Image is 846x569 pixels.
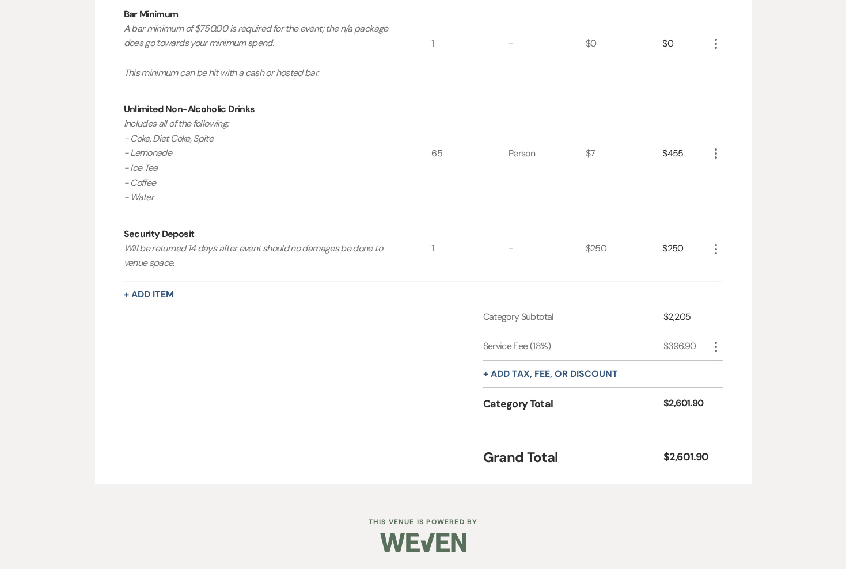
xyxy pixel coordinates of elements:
div: $396.90 [663,339,708,353]
div: 65 [431,91,509,216]
div: Service Fee (18%) [483,339,664,353]
div: 1 [431,216,509,281]
div: $2,601.90 [663,449,708,465]
p: Includes all of the following: - Coke, Diet Coke, Spite - Lemonade - Ice Tea - Coffee - Water [124,116,401,205]
button: + Add Item [124,290,174,299]
div: Grand Total [483,447,664,468]
div: $7 [586,91,663,216]
p: Will be returned 14 days after event should no damages be done to venue space. [124,241,401,270]
div: Category Subtotal [483,310,664,324]
div: Person [509,91,586,216]
div: Unlimited Non-Alcoholic Drinks [124,102,255,116]
div: Security Deposit [124,227,195,241]
div: $2,601.90 [663,396,708,412]
p: A bar minimum of $750.00 is required for the event; the n/a package does go towards your minimum ... [124,21,401,80]
div: $250 [586,216,663,281]
div: $2,205 [663,310,708,324]
div: $455 [662,91,708,216]
div: $250 [662,216,708,281]
img: Weven Logo [380,522,466,563]
div: - [509,216,586,281]
div: Bar Minimum [124,7,179,21]
button: + Add tax, fee, or discount [483,369,618,379]
div: Category Total [483,396,664,412]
